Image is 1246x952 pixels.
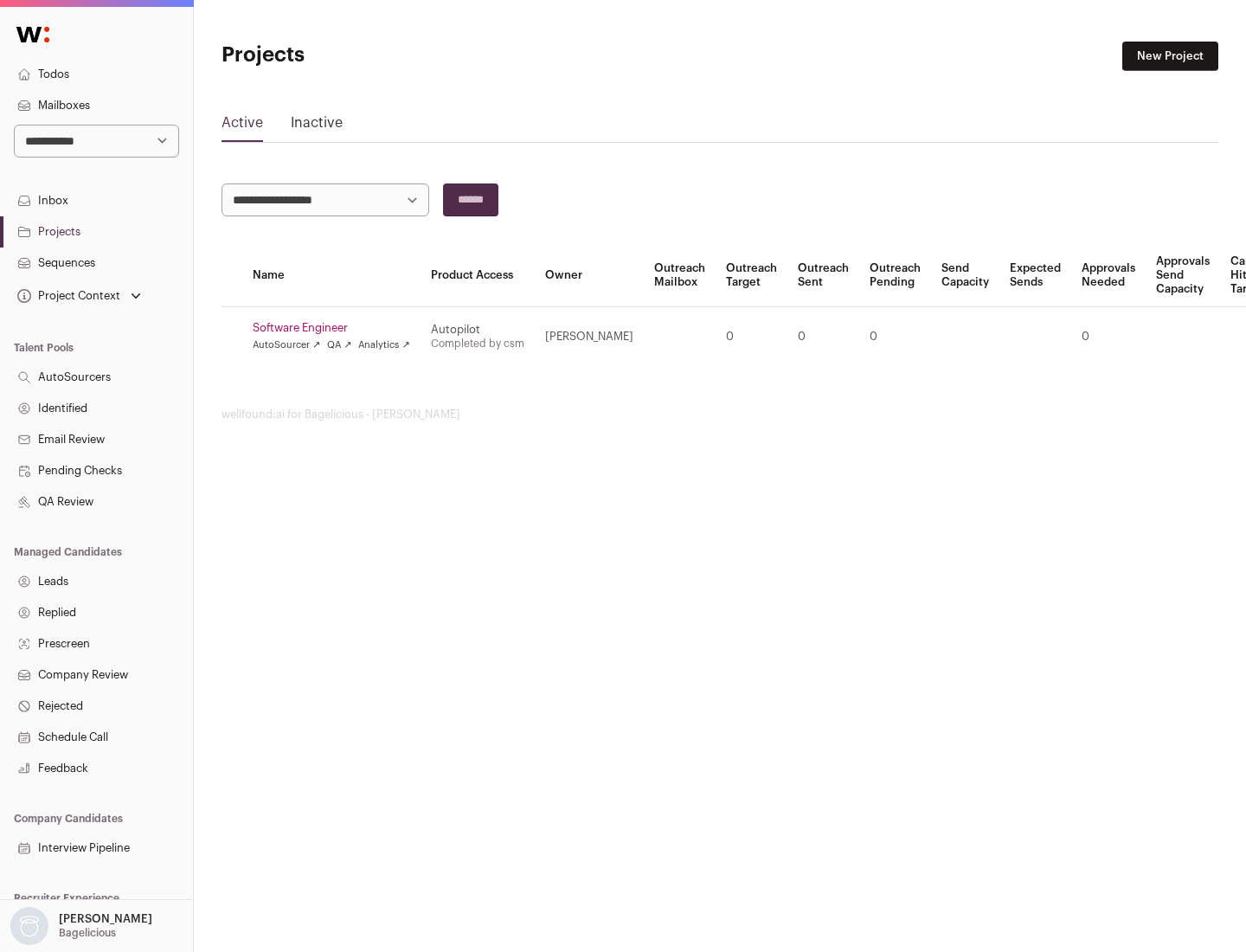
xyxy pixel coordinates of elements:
[931,244,999,307] th: Send Capacity
[535,307,644,367] td: [PERSON_NAME]
[242,244,421,307] th: Name
[59,926,116,940] p: Bagelicious
[10,907,48,945] img: nopic.png
[716,244,787,307] th: Outreach Target
[535,244,644,307] th: Owner
[14,289,120,303] div: Project Context
[222,408,1218,421] footer: wellfound:ai for Bagelicious - [PERSON_NAME]
[358,338,409,352] a: Analytics ↗
[59,912,152,926] p: [PERSON_NAME]
[222,42,554,69] h1: Projects
[859,244,931,307] th: Outreach Pending
[7,17,59,52] img: Wellfound
[859,307,931,367] td: 0
[431,338,524,349] a: Completed by csm
[1071,244,1146,307] th: Approvals Needed
[222,113,263,140] a: Active
[1146,244,1220,307] th: Approvals Send Capacity
[291,113,343,140] a: Inactive
[1071,307,1146,367] td: 0
[1122,42,1218,71] a: New Project
[999,244,1071,307] th: Expected Sends
[644,244,716,307] th: Outreach Mailbox
[431,323,524,337] div: Autopilot
[787,307,859,367] td: 0
[14,284,145,308] button: Open dropdown
[421,244,535,307] th: Product Access
[716,307,787,367] td: 0
[253,321,410,335] a: Software Engineer
[253,338,320,352] a: AutoSourcer ↗
[787,244,859,307] th: Outreach Sent
[327,338,351,352] a: QA ↗
[7,907,156,945] button: Open dropdown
